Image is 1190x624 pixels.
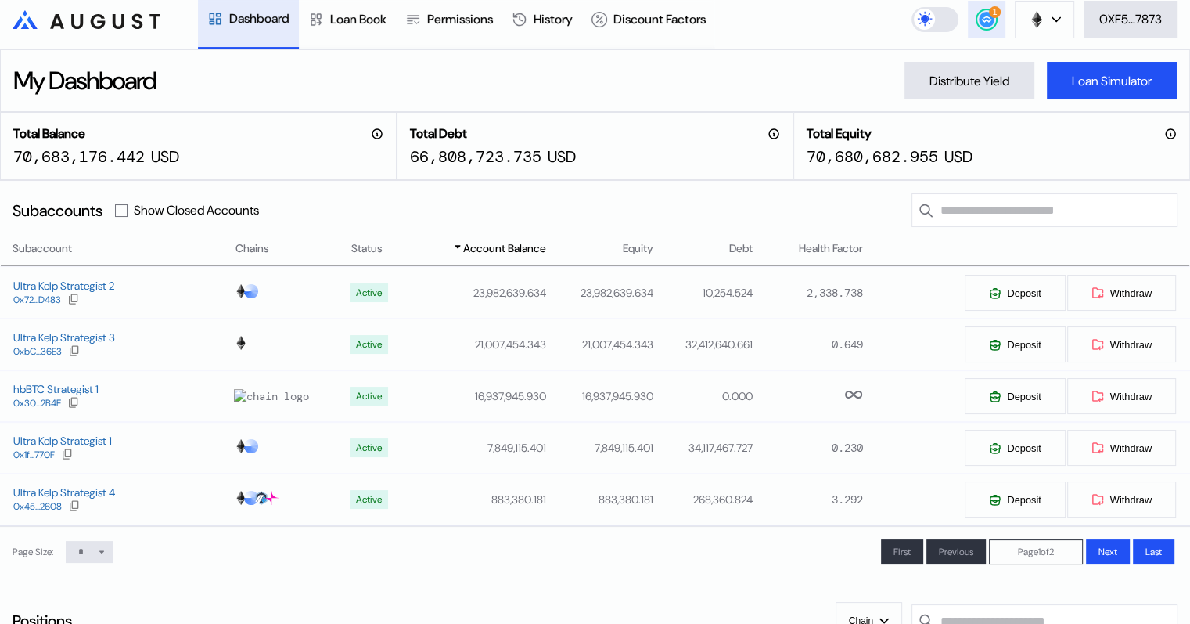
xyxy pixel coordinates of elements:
[356,391,382,402] div: Active
[351,240,383,257] span: Status
[534,11,573,27] div: History
[1086,539,1130,564] button: Next
[13,64,156,97] div: My Dashboard
[1072,73,1152,89] div: Loan Simulator
[613,11,706,27] div: Discount Factors
[234,439,248,453] img: chain logo
[13,279,114,293] div: Ultra Kelp Strategist 2
[548,146,576,167] div: USD
[1066,429,1177,467] button: Withdraw
[13,546,53,558] div: Page Size:
[1047,62,1177,99] button: Loan Simulator
[1110,287,1152,299] span: Withdraw
[904,62,1034,99] button: Distribute Yield
[547,474,654,525] td: 883,380.181
[134,202,259,218] label: Show Closed Accounts
[13,330,115,344] div: Ultra Kelp Strategist 3
[753,319,864,370] td: 0.649
[356,442,382,453] div: Active
[13,346,62,357] div: 0xbC...36E3
[234,284,248,298] img: chain logo
[13,125,85,142] h2: Total Balance
[729,240,753,257] span: Debt
[547,422,654,474] td: 7,849,115.401
[410,267,548,319] td: 23,982,639.634
[244,439,258,453] img: chain logo
[410,319,548,370] td: 21,007,454.343
[427,11,493,27] div: Permissions
[547,319,654,370] td: 21,007,454.343
[753,474,864,525] td: 3.292
[807,125,872,142] h2: Total Equity
[992,7,997,16] span: 1
[330,11,386,27] div: Loan Book
[1007,442,1041,454] span: Deposit
[244,491,258,505] img: chain logo
[356,287,382,298] div: Active
[356,494,382,505] div: Active
[1015,1,1074,38] button: chain logo
[410,474,548,525] td: 883,380.181
[893,546,911,558] span: First
[264,491,279,505] img: chain logo
[968,1,1005,38] button: 1
[654,370,753,422] td: 0.000
[1007,287,1041,299] span: Deposit
[926,539,986,564] button: Previous
[654,422,753,474] td: 34,117,467.727
[807,146,938,167] div: 70,680,682.955
[1110,494,1152,506] span: Withdraw
[1007,339,1041,351] span: Deposit
[654,474,753,525] td: 268,360.824
[13,240,72,257] span: Subaccount
[1066,274,1177,312] button: Withdraw
[410,125,467,142] h2: Total Debt
[410,422,548,474] td: 7,849,115.401
[1099,11,1162,27] div: 0XF5...7873
[1110,442,1152,454] span: Withdraw
[547,370,654,422] td: 16,937,945.930
[254,491,268,505] img: chain logo
[13,200,102,221] div: Subaccounts
[410,370,548,422] td: 16,937,945.930
[235,240,269,257] span: Chains
[13,398,61,409] div: 0x30...2B4E
[1084,1,1177,38] button: 0XF5...7873
[1133,539,1174,564] button: Last
[13,485,115,500] div: Ultra Kelp Strategist 4
[1007,494,1041,506] span: Deposit
[13,434,112,448] div: Ultra Kelp Strategist 1
[229,10,289,27] div: Dashboard
[753,422,864,474] td: 0.230
[964,326,1066,363] button: Deposit
[13,382,99,396] div: hbBTC Strategist 1
[1110,391,1152,402] span: Withdraw
[964,274,1066,312] button: Deposit
[356,339,382,350] div: Active
[13,501,62,512] div: 0x45...2608
[654,319,753,370] td: 32,412,640.661
[13,449,55,460] div: 0x1f...770F
[881,539,923,564] button: First
[1145,546,1162,558] span: Last
[1007,391,1041,402] span: Deposit
[151,146,179,167] div: USD
[1066,326,1177,363] button: Withdraw
[929,73,1009,89] div: Distribute Yield
[13,294,61,305] div: 0x72...D483
[234,491,248,505] img: chain logo
[623,240,653,257] span: Equity
[13,146,145,167] div: 70,683,176.442
[410,146,541,167] div: 66,808,723.735
[654,267,753,319] td: 10,254.524
[463,240,546,257] span: Account Balance
[939,546,973,558] span: Previous
[244,284,258,298] img: chain logo
[234,389,309,403] img: chain logo
[944,146,972,167] div: USD
[964,481,1066,518] button: Deposit
[799,240,863,257] span: Health Factor
[1110,339,1152,351] span: Withdraw
[1066,377,1177,415] button: Withdraw
[753,267,864,319] td: 2,338.738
